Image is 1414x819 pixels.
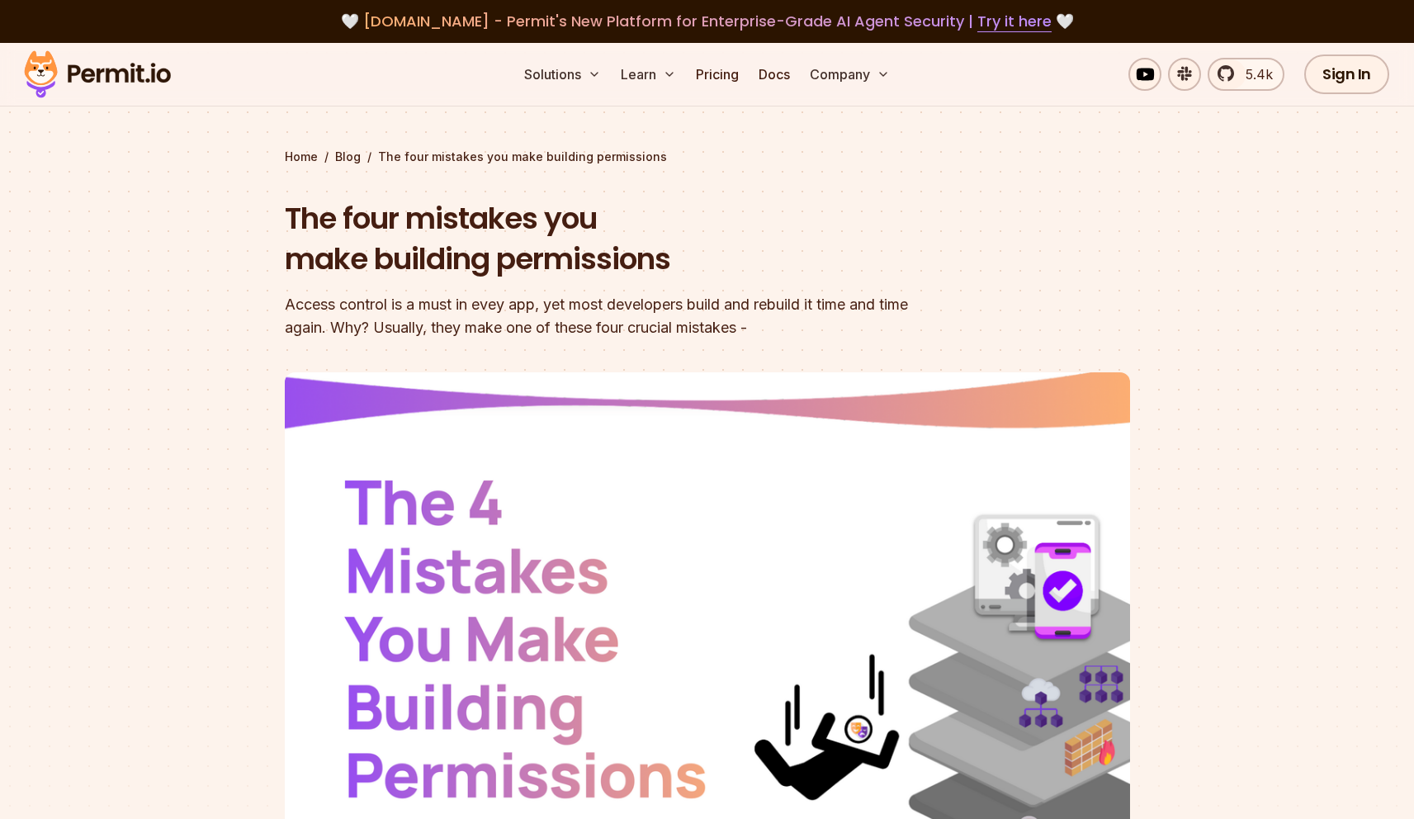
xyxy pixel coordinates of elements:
[40,10,1374,33] div: 🤍 🤍
[17,46,178,102] img: Permit logo
[977,11,1052,32] a: Try it here
[335,149,361,165] a: Blog
[803,58,896,91] button: Company
[518,58,608,91] button: Solutions
[285,149,318,165] a: Home
[285,293,919,339] div: Access control is a must in evey app, yet most developers build and rebuild it time and time agai...
[285,149,1130,165] div: / /
[1208,58,1284,91] a: 5.4k
[363,11,1052,31] span: [DOMAIN_NAME] - Permit's New Platform for Enterprise-Grade AI Agent Security |
[285,198,919,280] h1: The four mistakes you make building permissions
[689,58,745,91] a: Pricing
[1236,64,1273,84] span: 5.4k
[1304,54,1389,94] a: Sign In
[614,58,683,91] button: Learn
[752,58,797,91] a: Docs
